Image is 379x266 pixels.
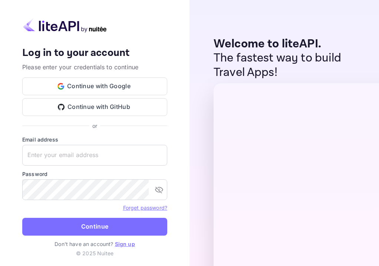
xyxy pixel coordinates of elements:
[22,47,167,60] h4: Log in to your account
[76,249,113,257] p: © 2025 Nuitee
[22,170,167,178] label: Password
[22,218,167,236] button: Continue
[22,136,167,143] label: Email address
[22,18,108,33] img: liteapi
[152,182,167,197] button: toggle password visibility
[92,122,97,130] p: or
[22,77,167,95] button: Continue with Google
[22,98,167,116] button: Continue with GitHub
[22,63,167,72] p: Please enter your credentials to continue
[214,37,364,51] p: Welcome to liteAPI.
[123,205,167,211] a: Forget password?
[214,51,364,80] p: The fastest way to build Travel Apps!
[115,241,135,247] a: Sign up
[22,145,167,166] input: Enter your email address
[22,240,167,248] p: Don't have an account?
